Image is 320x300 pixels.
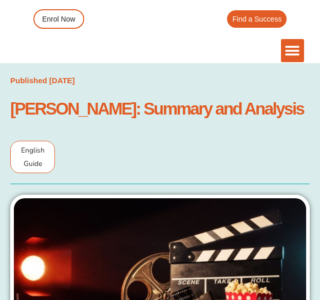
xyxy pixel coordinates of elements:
[10,73,75,88] a: Published [DATE]
[10,76,47,85] span: Published
[232,15,281,23] span: Find a Success
[10,98,310,120] h1: [PERSON_NAME]: Summary and Analysis
[227,10,287,28] a: Find a Success
[49,76,75,85] time: [DATE]
[21,145,45,168] span: English Guide
[281,39,304,62] div: Menu Toggle
[42,15,76,23] span: Enrol Now
[33,9,84,29] a: Enrol Now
